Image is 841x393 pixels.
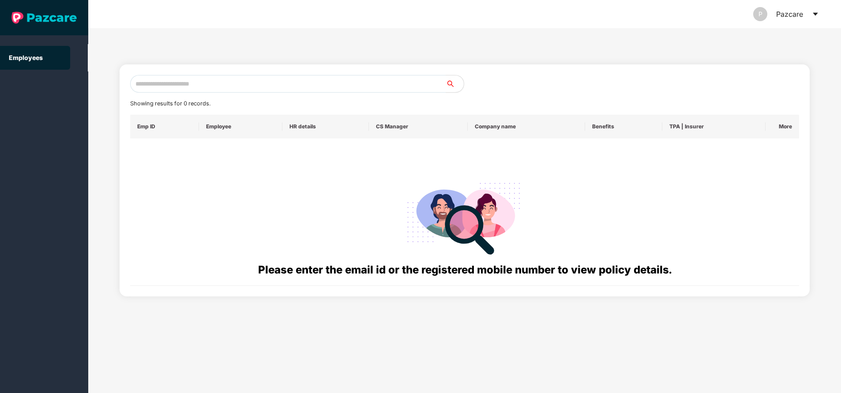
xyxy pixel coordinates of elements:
[812,11,819,18] span: caret-down
[199,115,283,138] th: Employee
[258,263,672,276] span: Please enter the email id or the registered mobile number to view policy details.
[9,54,43,61] a: Employees
[369,115,468,138] th: CS Manager
[468,115,585,138] th: Company name
[662,115,766,138] th: TPA | Insurer
[282,115,369,138] th: HR details
[446,80,464,87] span: search
[130,100,210,107] span: Showing results for 0 records.
[446,75,464,93] button: search
[766,115,799,138] th: More
[758,7,762,21] span: P
[585,115,662,138] th: Benefits
[401,172,528,262] img: svg+xml;base64,PHN2ZyB4bWxucz0iaHR0cDovL3d3dy53My5vcmcvMjAwMC9zdmciIHdpZHRoPSIyODgiIGhlaWdodD0iMj...
[130,115,199,138] th: Emp ID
